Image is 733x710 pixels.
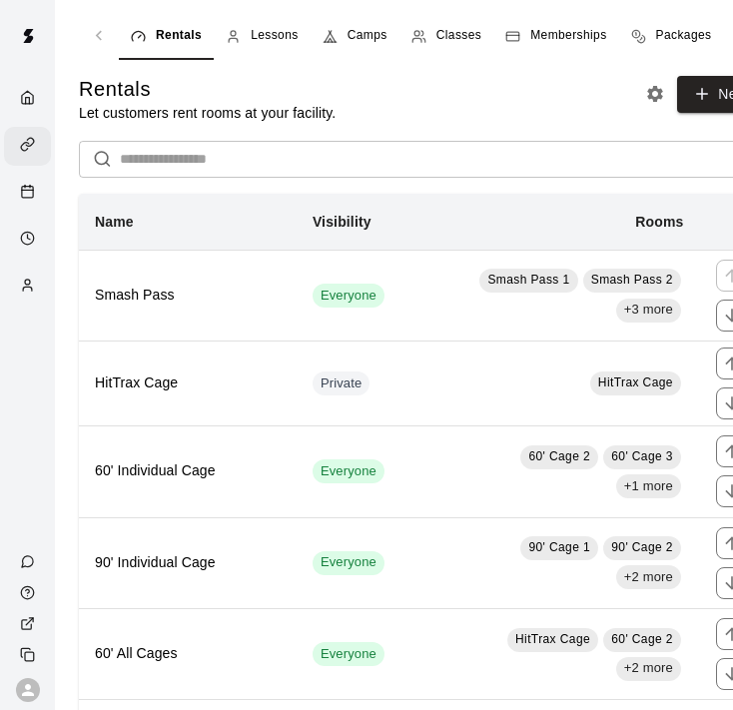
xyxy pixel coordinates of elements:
[95,372,281,394] h6: HitTrax Cage
[611,449,673,463] span: 60' Cage 3
[635,214,683,230] b: Rooms
[616,568,681,587] span: +2 more
[515,632,590,646] span: HitTrax Cage
[313,642,384,666] div: This service is visible to all of your customers
[611,632,673,646] span: 60' Cage 2
[313,284,384,308] div: This service is visible to all of your customers
[313,374,370,393] span: Private
[313,462,384,481] span: Everyone
[95,552,281,574] h6: 90' Individual Cage
[313,645,384,664] span: Everyone
[313,371,370,395] div: This service is hidden, and can only be accessed via a direct link
[4,608,55,639] a: View public page
[436,26,481,46] span: Classes
[4,577,55,608] a: Visit help center
[95,214,134,230] b: Name
[79,76,336,103] h5: Rentals
[530,26,606,46] span: Memberships
[79,103,336,123] p: Let customers rent rooms at your facility.
[156,26,202,46] span: Rentals
[348,26,387,46] span: Camps
[95,460,281,482] h6: 60' Individual Cage
[119,12,724,60] div: navigation tabs
[598,375,673,389] span: HitTrax Cage
[616,301,681,320] span: +3 more
[528,449,590,463] span: 60' Cage 2
[313,287,384,306] span: Everyone
[591,273,673,287] span: Smash Pass 2
[251,26,299,46] span: Lessons
[611,540,673,554] span: 90' Cage 2
[640,79,670,109] button: Rental settings
[616,477,681,496] span: +1 more
[95,285,281,307] h6: Smash Pass
[313,459,384,483] div: This service is visible to all of your customers
[616,659,681,678] span: +2 more
[4,546,55,577] a: Contact Us
[313,553,384,572] span: Everyone
[4,639,55,670] div: Copy public page link
[313,214,371,230] b: Visibility
[528,540,590,554] span: 90' Cage 1
[487,273,569,287] span: Smash Pass 1
[95,643,281,665] h6: 60' All Cages
[313,551,384,575] div: This service is visible to all of your customers
[8,16,48,56] img: Swift logo
[656,26,712,46] span: Packages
